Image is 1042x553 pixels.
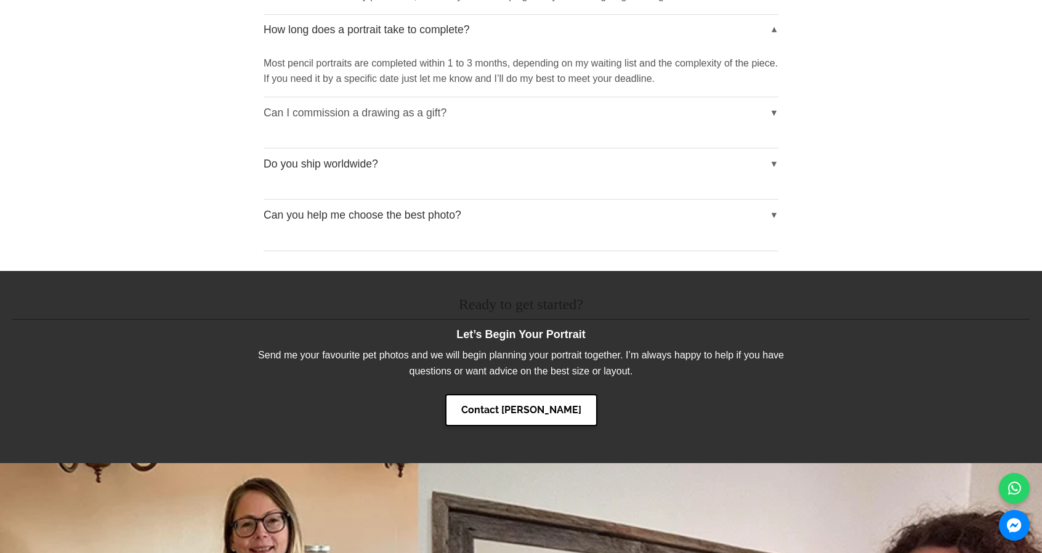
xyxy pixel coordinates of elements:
[264,55,778,87] p: Most pencil portraits are completed within 1 to 3 months, depending on my waiting list and the co...
[445,394,597,426] a: Contact [PERSON_NAME]
[12,283,1030,320] h2: Ready to get started?
[256,326,786,344] span: Let’s Begin Your Portrait
[264,200,778,230] button: Can you help me choose the best photo?
[264,15,778,46] button: How long does a portrait take to complete?
[244,326,798,379] p: Send me your favourite pet photos and we will begin planning your portrait together. I’m always h...
[999,510,1030,541] a: Messenger
[999,473,1030,504] a: WhatsApp
[264,97,778,128] button: Can I commission a drawing as a gift?
[264,148,778,179] button: Do you ship worldwide?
